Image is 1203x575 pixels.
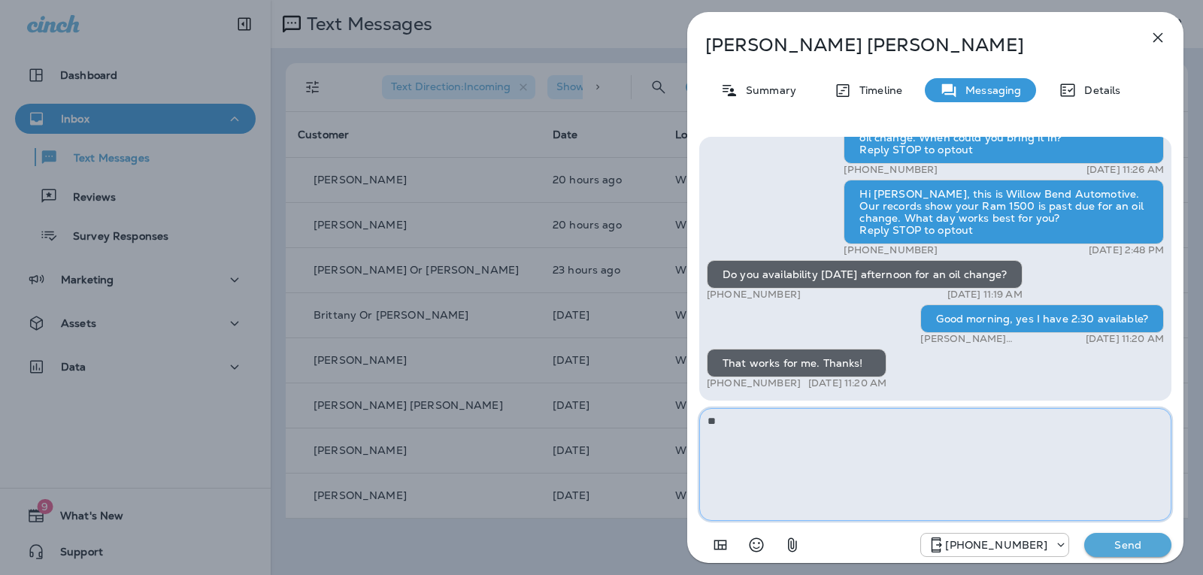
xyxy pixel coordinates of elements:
[958,84,1021,96] p: Messaging
[1084,533,1171,557] button: Send
[707,260,1023,289] div: Do you availability [DATE] afternoon for an oil change?
[1077,84,1120,96] p: Details
[920,304,1164,333] div: Good morning, yes I have 2:30 available?
[707,289,801,301] p: [PHONE_NUMBER]
[707,377,801,389] p: [PHONE_NUMBER]
[738,84,796,96] p: Summary
[1089,244,1164,256] p: [DATE] 2:48 PM
[844,180,1164,244] div: Hi [PERSON_NAME], this is Willow Bend Automotive. Our records show your Ram 1500 is past due for ...
[920,333,1066,345] p: [PERSON_NAME] WillowBend
[844,244,938,256] p: [PHONE_NUMBER]
[1086,164,1164,176] p: [DATE] 11:26 AM
[808,377,886,389] p: [DATE] 11:20 AM
[1096,538,1159,552] p: Send
[705,530,735,560] button: Add in a premade template
[844,164,938,176] p: [PHONE_NUMBER]
[1086,333,1164,345] p: [DATE] 11:20 AM
[705,35,1116,56] p: [PERSON_NAME] [PERSON_NAME]
[707,349,886,377] div: That works for me. Thanks!
[947,289,1023,301] p: [DATE] 11:19 AM
[741,530,771,560] button: Select an emoji
[945,539,1047,551] p: [PHONE_NUMBER]
[921,536,1068,554] div: +1 (813) 497-4455
[852,84,902,96] p: Timeline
